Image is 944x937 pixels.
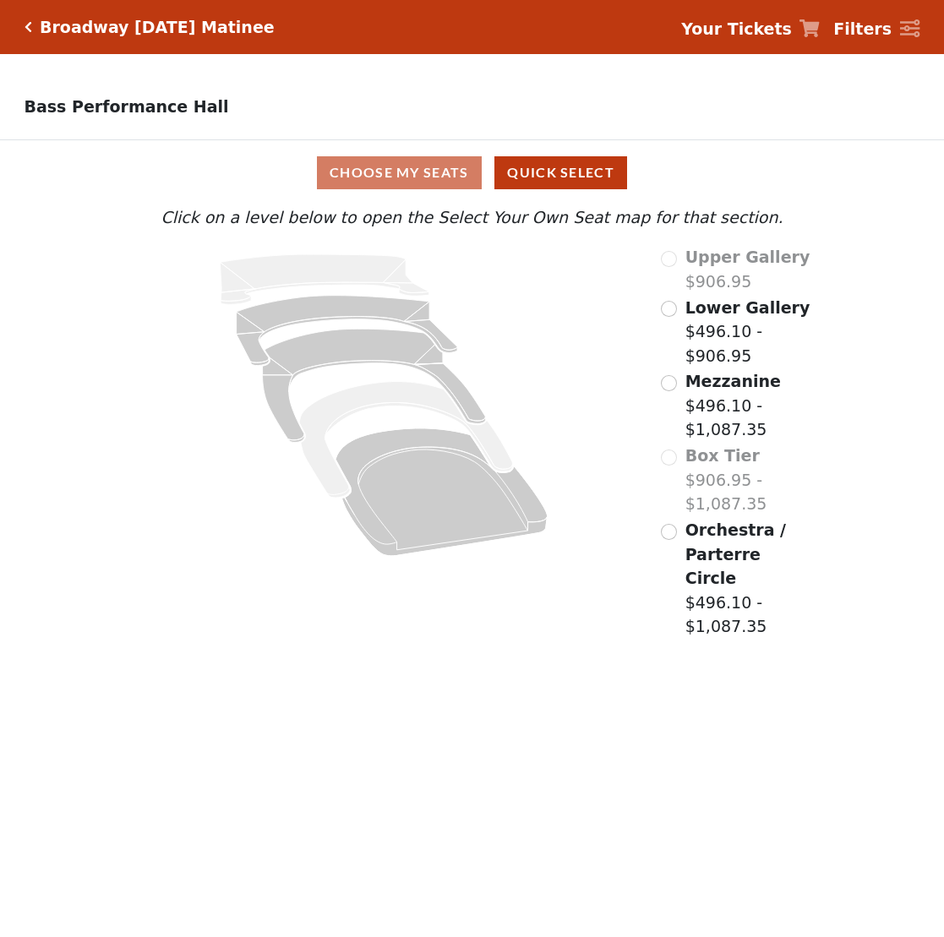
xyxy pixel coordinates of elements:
p: Click on a level below to open the Select Your Own Seat map for that section. [130,205,814,230]
strong: Your Tickets [681,19,792,38]
path: Upper Gallery - Seats Available: 0 [220,254,428,304]
strong: Filters [833,19,892,38]
label: $906.95 - $1,087.35 [685,444,814,516]
label: $906.95 [685,245,810,293]
a: Filters [833,17,919,41]
path: Orchestra / Parterre Circle - Seats Available: 1 [336,428,548,556]
span: Lower Gallery [685,298,810,317]
label: $496.10 - $1,087.35 [685,518,814,639]
span: Orchestra / Parterre Circle [685,520,786,587]
a: Click here to go back to filters [25,21,32,33]
span: Mezzanine [685,372,781,390]
span: Box Tier [685,446,760,465]
label: $496.10 - $1,087.35 [685,369,814,442]
button: Quick Select [494,156,627,189]
h5: Broadway [DATE] Matinee [40,18,275,37]
span: Upper Gallery [685,248,810,266]
a: Your Tickets [681,17,820,41]
label: $496.10 - $906.95 [685,296,814,368]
